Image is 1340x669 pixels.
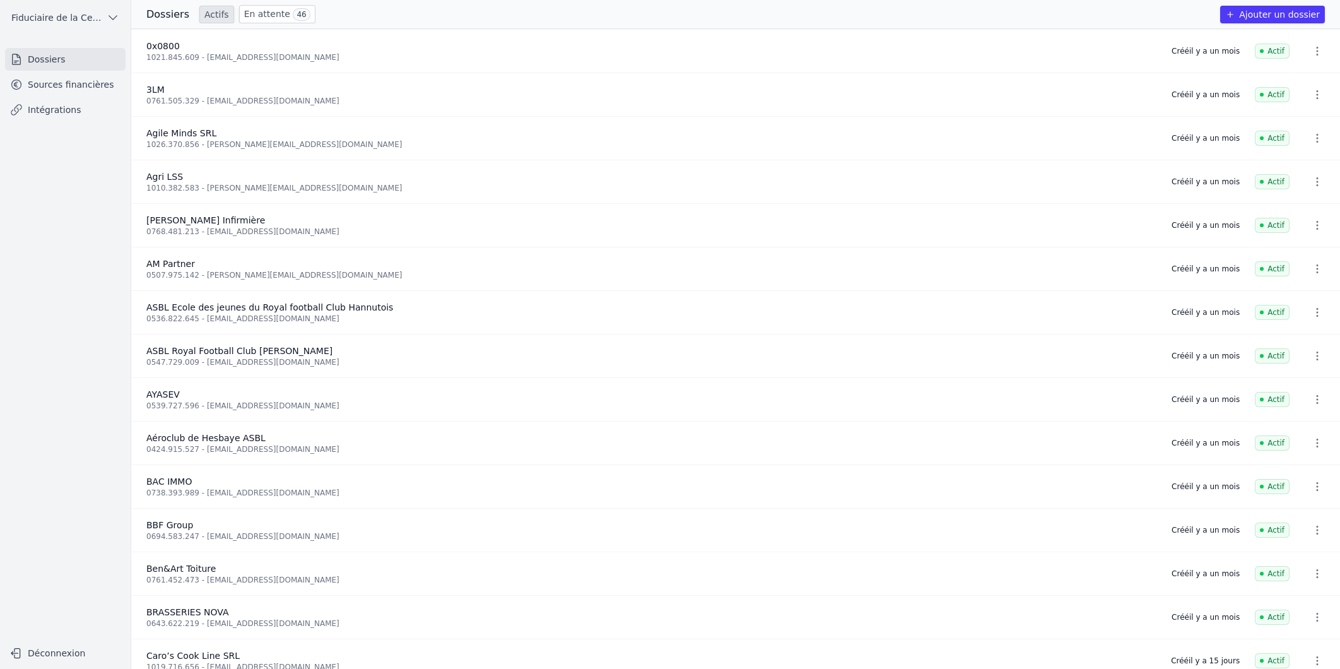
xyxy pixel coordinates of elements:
div: Créé il y a 15 jours [1171,656,1240,666]
div: 0539.727.596 - [EMAIL_ADDRESS][DOMAIN_NAME] [146,401,1156,411]
button: Fiduciaire de la Cense & Associés [5,8,126,28]
div: 0547.729.009 - [EMAIL_ADDRESS][DOMAIN_NAME] [146,357,1156,367]
div: Créé il y a un mois [1172,612,1240,622]
div: Créé il y a un mois [1172,569,1240,579]
span: AYASEV [146,389,180,400]
button: Ajouter un dossier [1220,6,1325,23]
span: Actif [1255,435,1290,451]
div: Créé il y a un mois [1172,133,1240,143]
span: ASBL Ecole des jeunes du Royal football Club Hannutois [146,302,393,312]
a: Sources financières [5,73,126,96]
span: Actif [1255,653,1290,668]
span: Actif [1255,566,1290,581]
div: Créé il y a un mois [1172,438,1240,448]
span: Actif [1255,131,1290,146]
a: Dossiers [5,48,126,71]
h3: Dossiers [146,7,189,22]
div: Créé il y a un mois [1172,482,1240,492]
span: Actif [1255,305,1290,320]
span: Aéroclub de Hesbaye ASBL [146,433,266,443]
a: En attente 46 [239,5,315,23]
span: Actif [1255,218,1290,233]
div: Créé il y a un mois [1172,525,1240,535]
div: 0536.822.645 - [EMAIL_ADDRESS][DOMAIN_NAME] [146,314,1156,324]
span: Actif [1255,44,1290,59]
span: BBF Group [146,520,193,530]
span: Actif [1255,261,1290,276]
div: 0643.622.219 - [EMAIL_ADDRESS][DOMAIN_NAME] [146,619,1156,629]
span: Actif [1255,392,1290,407]
span: 3LM [146,85,165,95]
a: Intégrations [5,98,126,121]
span: 0x0800 [146,41,180,51]
span: AM Partner [146,259,195,269]
div: Créé il y a un mois [1172,46,1240,56]
div: Créé il y a un mois [1172,351,1240,361]
span: Caro’s Cook Line SRL [146,651,240,661]
span: Actif [1255,87,1290,102]
span: ASBL Royal Football Club [PERSON_NAME] [146,346,332,356]
div: Créé il y a un mois [1172,177,1240,187]
div: 0507.975.142 - [PERSON_NAME][EMAIL_ADDRESS][DOMAIN_NAME] [146,270,1156,280]
div: Créé il y a un mois [1172,307,1240,317]
span: BRASSERIES NOVA [146,607,229,617]
div: 1021.845.609 - [EMAIL_ADDRESS][DOMAIN_NAME] [146,52,1156,62]
div: Créé il y a un mois [1172,90,1240,100]
span: Actif [1255,523,1290,538]
span: Actif [1255,174,1290,189]
span: Actif [1255,610,1290,625]
div: 1010.382.583 - [PERSON_NAME][EMAIL_ADDRESS][DOMAIN_NAME] [146,183,1156,193]
div: 0761.505.329 - [EMAIL_ADDRESS][DOMAIN_NAME] [146,96,1156,106]
span: 46 [293,8,310,21]
div: 0738.393.989 - [EMAIL_ADDRESS][DOMAIN_NAME] [146,488,1156,498]
a: Actifs [199,6,234,23]
span: Actif [1255,479,1290,494]
span: Agri LSS [146,172,183,182]
div: 0761.452.473 - [EMAIL_ADDRESS][DOMAIN_NAME] [146,575,1156,585]
span: [PERSON_NAME] Infirmière [146,215,265,225]
div: 1026.370.856 - [PERSON_NAME][EMAIL_ADDRESS][DOMAIN_NAME] [146,139,1156,150]
div: 0424.915.527 - [EMAIL_ADDRESS][DOMAIN_NAME] [146,444,1156,454]
span: Ben&Art Toiture [146,564,216,574]
div: Créé il y a un mois [1172,264,1240,274]
div: Créé il y a un mois [1172,394,1240,405]
div: Créé il y a un mois [1172,220,1240,230]
span: BAC IMMO [146,477,192,487]
span: Fiduciaire de la Cense & Associés [11,11,102,24]
div: 0694.583.247 - [EMAIL_ADDRESS][DOMAIN_NAME] [146,531,1156,542]
div: 0768.481.213 - [EMAIL_ADDRESS][DOMAIN_NAME] [146,227,1156,237]
span: Agile Minds SRL [146,128,216,138]
button: Déconnexion [5,643,126,663]
span: Actif [1255,348,1290,364]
